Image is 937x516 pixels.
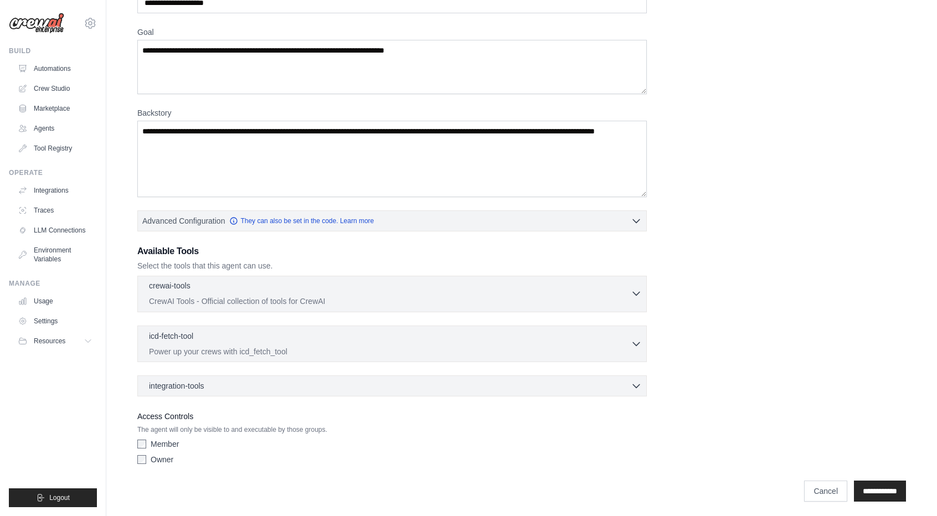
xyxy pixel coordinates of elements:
img: Logo [9,13,64,34]
a: Crew Studio [13,80,97,97]
p: Select the tools that this agent can use. [137,260,647,271]
span: Advanced Configuration [142,215,225,226]
a: They can also be set in the code. Learn more [229,216,374,225]
span: Resources [34,337,65,345]
a: Integrations [13,182,97,199]
button: Advanced Configuration They can also be set in the code. Learn more [138,211,646,231]
label: Access Controls [137,410,647,423]
label: Member [151,438,179,450]
button: icd-fetch-tool Power up your crews with icd_fetch_tool [142,331,642,357]
label: Backstory [137,107,647,118]
a: Marketplace [13,100,97,117]
p: crewai-tools [149,280,191,291]
p: CrewAI Tools - Official collection of tools for CrewAI [149,296,631,307]
div: Build [9,47,97,55]
label: Owner [151,454,173,465]
h3: Available Tools [137,245,647,258]
a: Environment Variables [13,241,97,268]
button: Logout [9,488,97,507]
a: Automations [13,60,97,78]
button: Resources [13,332,97,350]
span: integration-tools [149,380,204,391]
p: icd-fetch-tool [149,331,193,342]
label: Goal [137,27,647,38]
button: integration-tools [142,380,642,391]
a: Traces [13,202,97,219]
a: Settings [13,312,97,330]
a: Tool Registry [13,140,97,157]
span: Logout [49,493,70,502]
p: The agent will only be visible to and executable by those groups. [137,425,647,434]
a: Agents [13,120,97,137]
button: crewai-tools CrewAI Tools - Official collection of tools for CrewAI [142,280,642,307]
p: Power up your crews with icd_fetch_tool [149,346,631,357]
div: Operate [9,168,97,177]
a: Cancel [804,481,847,502]
div: Manage [9,279,97,288]
a: Usage [13,292,97,310]
a: LLM Connections [13,221,97,239]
